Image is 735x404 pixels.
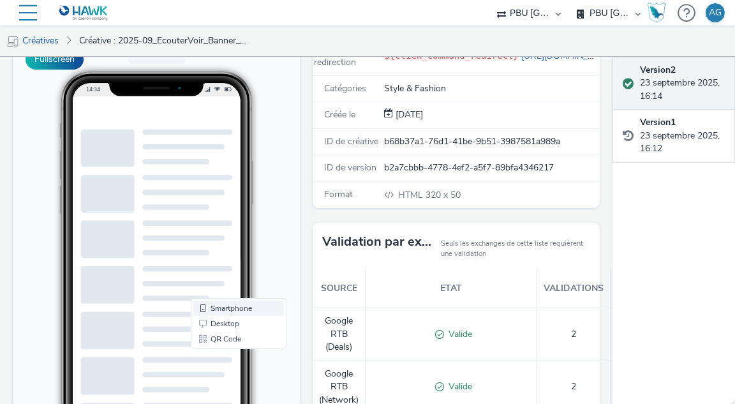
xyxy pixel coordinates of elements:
[611,269,652,308] th: Coût total
[73,49,87,56] span: 14:34
[324,82,366,94] span: Catégories
[198,283,226,291] span: Desktop
[324,188,353,200] span: Format
[314,43,356,68] span: URL de redirection
[640,116,725,155] div: 23 septembre 2025, 16:12
[537,269,611,308] th: Validations
[181,295,271,310] li: QR Code
[444,328,472,340] span: Valide
[709,3,722,22] div: AG
[384,50,519,61] code: ${click_command_redirect}
[647,3,666,23] img: Hawk Academy
[324,135,378,147] span: ID de créative
[640,64,725,103] div: 23 septembre 2025, 16:14
[313,269,366,308] th: Source
[384,161,598,174] div: b2a7cbbb-4778-4ef2-a5f7-89bfa4346217
[181,264,271,280] li: Smartphone
[640,116,676,128] strong: Version 1
[398,189,426,201] span: HTML
[640,64,676,76] strong: Version 2
[444,380,472,393] span: Valide
[519,50,621,62] a: [URL][DOMAIN_NAME]
[313,308,366,361] td: Google RTB (Deals)
[397,189,461,201] span: 320 x 50
[181,280,271,295] li: Desktop
[571,380,576,393] span: 2
[26,49,84,70] button: Fullscreen
[59,5,108,21] img: undefined Logo
[393,108,423,121] span: [DATE]
[366,269,537,308] th: Etat
[324,161,376,174] span: ID de version
[324,108,355,121] span: Créée le
[198,299,228,306] span: QR Code
[198,268,239,276] span: Smartphone
[647,3,671,23] a: Hawk Academy
[384,82,598,95] div: Style & Fashion
[73,26,256,56] a: Créative : 2025-09_EcouterVoir_Banner_VisiteurEcouteVoir
[6,35,19,48] img: mobile
[393,108,423,121] div: Création 23 septembre 2025, 16:12
[322,232,434,251] h3: Validation par exchange
[384,135,598,148] div: b68b37a1-76d1-41be-9b51-3987581a989a
[441,239,590,260] small: Seuls les exchanges de cette liste requièrent une validation
[571,328,576,340] span: 2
